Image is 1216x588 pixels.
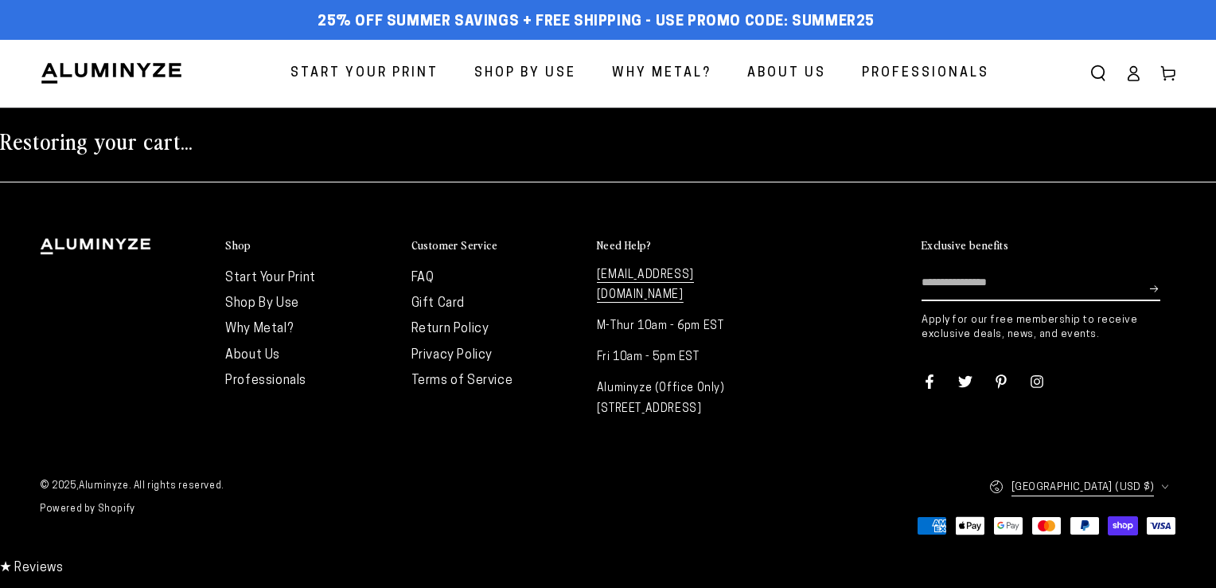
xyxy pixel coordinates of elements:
[1150,265,1160,313] button: Subscribe
[850,53,1001,95] a: Professionals
[411,349,493,362] a: Privacy Policy
[411,374,513,387] a: Terms of Service
[279,53,450,95] a: Start Your Print
[225,238,251,253] h2: Shop
[597,378,766,418] p: Aluminyze (Office Only) [STREET_ADDRESS]
[318,14,875,31] span: 25% off Summer Savings + Free Shipping - Use Promo Code: SUMMER25
[597,316,766,336] p: M-Thur 10am - 6pm EST
[735,53,838,95] a: About Us
[922,238,1176,253] summary: Exclusive benefits
[225,297,299,310] a: Shop By Use
[922,238,1008,253] h2: Exclusive benefits
[290,62,438,85] span: Start Your Print
[612,62,711,85] span: Why Metal?
[411,297,465,310] a: Gift Card
[597,269,694,303] a: [EMAIL_ADDRESS][DOMAIN_NAME]
[225,374,306,387] a: Professionals
[474,62,576,85] span: Shop By Use
[40,475,608,499] small: © 2025, . All rights reserved.
[411,238,497,253] h2: Customer Service
[411,238,581,253] summary: Customer Service
[600,53,723,95] a: Why Metal?
[411,272,435,284] a: FAQ
[40,61,183,85] img: Aluminyze
[225,238,395,253] summary: Shop
[462,53,588,95] a: Shop By Use
[922,313,1176,342] p: Apply for our free membership to receive exclusive deals, news, and events.
[597,347,766,367] p: Fri 10am - 5pm EST
[862,62,989,85] span: Professionals
[79,481,128,491] a: Aluminyze
[225,349,280,362] a: About Us
[747,62,826,85] span: About Us
[989,470,1176,504] button: [GEOGRAPHIC_DATA] (USD $)
[1081,56,1116,91] summary: Search our site
[1011,478,1154,496] span: [GEOGRAPHIC_DATA] (USD $)
[411,323,489,335] a: Return Policy
[40,504,135,514] a: Powered by Shopify
[225,323,293,335] a: Why Metal?
[597,238,652,253] h2: Need Help?
[597,238,766,253] summary: Need Help?
[225,272,316,284] a: Start Your Print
